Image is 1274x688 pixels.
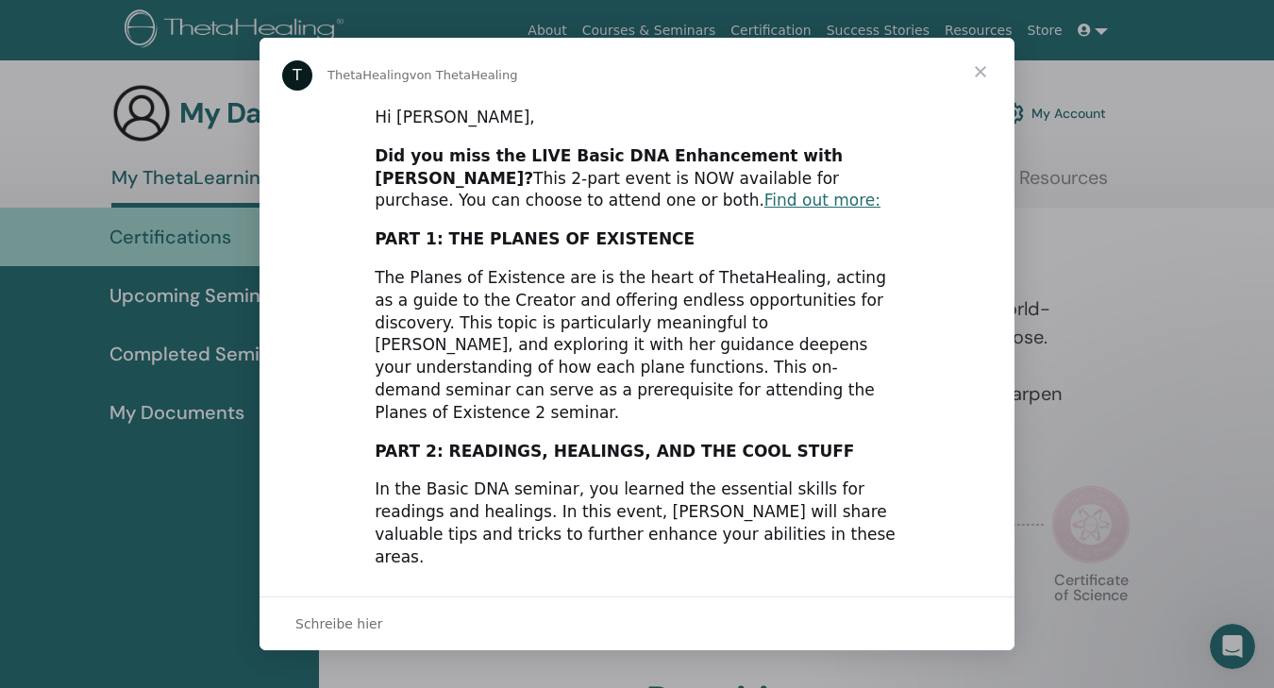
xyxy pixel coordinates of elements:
[282,60,312,91] div: Profile image for ThetaHealing
[375,146,843,188] b: Did you miss the LIVE Basic DNA Enhancement with [PERSON_NAME]?
[260,596,1014,650] div: Unterhaltung öffnen und antworten
[764,191,880,210] a: Find out more:
[375,442,854,461] b: PART 2: READINGS, HEALINGS, AND THE COOL STUFF
[327,68,410,82] span: ThetaHealing
[410,68,518,82] span: von ThetaHealing
[375,145,899,212] div: This 2-part event is NOW available for purchase. You can choose to attend one or both.
[947,38,1014,106] span: Schließen
[375,478,899,568] div: In the Basic DNA seminar, you learned the essential skills for readings and healings. In this eve...
[375,267,899,425] div: The Planes of Existence are is the heart of ThetaHealing, acting as a guide to the Creator and of...
[375,229,695,248] b: PART 1: THE PLANES OF EXISTENCE
[295,612,383,636] span: Schreibe hier
[375,107,899,129] div: Hi [PERSON_NAME],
